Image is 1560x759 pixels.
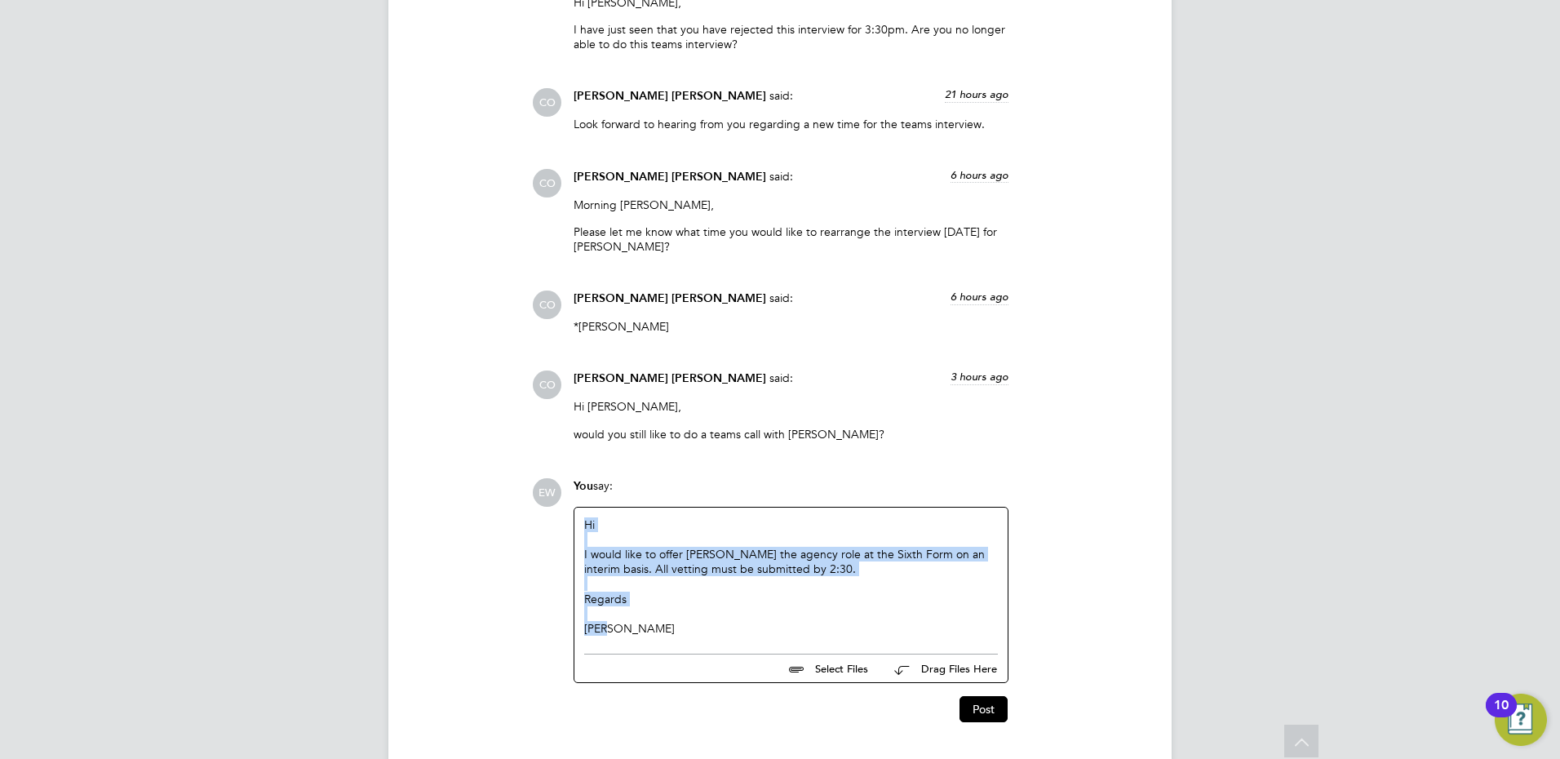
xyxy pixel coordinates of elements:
span: [PERSON_NAME] [PERSON_NAME] [574,291,766,305]
p: would you still like to do a teams call with [PERSON_NAME]? [574,427,1008,442]
span: [PERSON_NAME] [PERSON_NAME] [574,89,766,103]
p: Please let me know what time you would like to rearrange the interview [DATE] for [PERSON_NAME]? [574,224,1008,254]
button: Open Resource Center, 10 new notifications [1495,694,1547,746]
span: said: [769,291,793,305]
div: say: [574,478,1008,507]
span: 21 hours ago [945,87,1008,101]
span: CO [533,371,561,399]
div: Hi [584,517,998,637]
span: said: [769,88,793,103]
div: [PERSON_NAME] [584,621,998,636]
p: I have just seen that you have rejected this interview for 3:30pm. Are you no longer able to do t... [574,22,1008,51]
span: EW [533,478,561,507]
span: said: [769,169,793,184]
button: Post [959,696,1008,722]
p: Morning [PERSON_NAME], [574,198,1008,212]
div: 10 [1494,705,1509,726]
span: [PERSON_NAME] [PERSON_NAME] [574,170,766,184]
div: Regards [584,592,998,606]
span: You [574,479,593,493]
span: 6 hours ago [951,168,1008,182]
span: [PERSON_NAME] [PERSON_NAME] [574,371,766,385]
span: CO [533,169,561,198]
button: Drag Files Here [881,652,998,686]
div: I would like to offer [PERSON_NAME] the agency role at the Sixth Form on an interim basis. All ve... [584,547,998,576]
span: CO [533,88,561,117]
p: *[PERSON_NAME] [574,319,1008,334]
p: Hi [PERSON_NAME], [574,399,1008,414]
span: said: [769,371,793,385]
span: 3 hours ago [951,370,1008,384]
span: 6 hours ago [951,290,1008,304]
p: Look forward to hearing from you regarding a new time for the teams interview. [574,117,1008,131]
span: CO [533,291,561,319]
